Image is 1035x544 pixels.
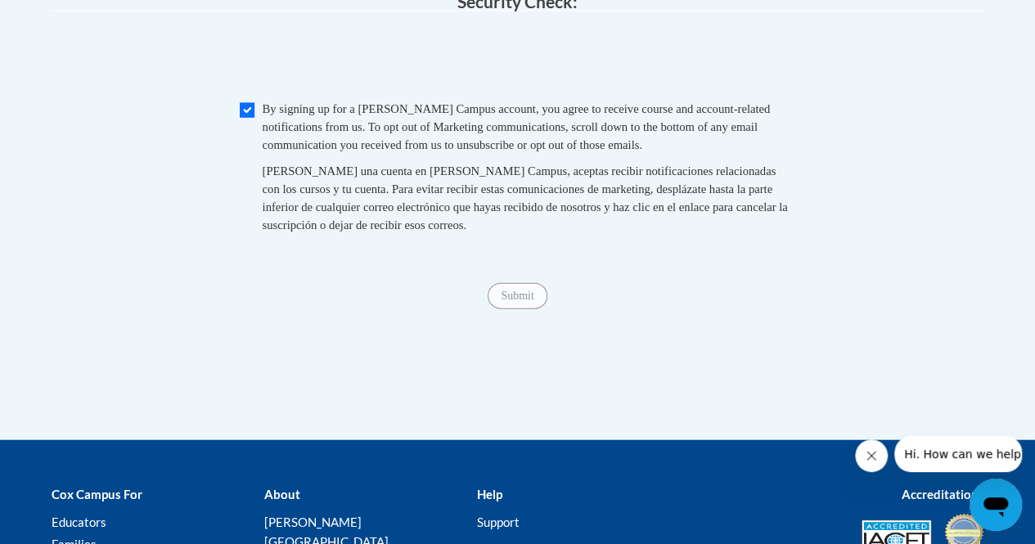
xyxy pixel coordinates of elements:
[263,102,771,151] span: By signing up for a [PERSON_NAME] Campus account, you agree to receive course and account-related...
[394,28,642,92] iframe: reCAPTCHA
[52,487,142,501] b: Cox Campus For
[855,439,888,472] iframe: Close message
[902,487,984,501] b: Accreditations
[263,487,299,501] b: About
[476,515,519,529] a: Support
[263,164,788,232] span: [PERSON_NAME] una cuenta en [PERSON_NAME] Campus, aceptas recibir notificaciones relacionadas con...
[894,436,1022,472] iframe: Message from company
[52,515,106,529] a: Educators
[476,487,502,501] b: Help
[10,11,133,25] span: Hi. How can we help?
[970,479,1022,531] iframe: Button to launch messaging window
[488,283,547,309] input: Submit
